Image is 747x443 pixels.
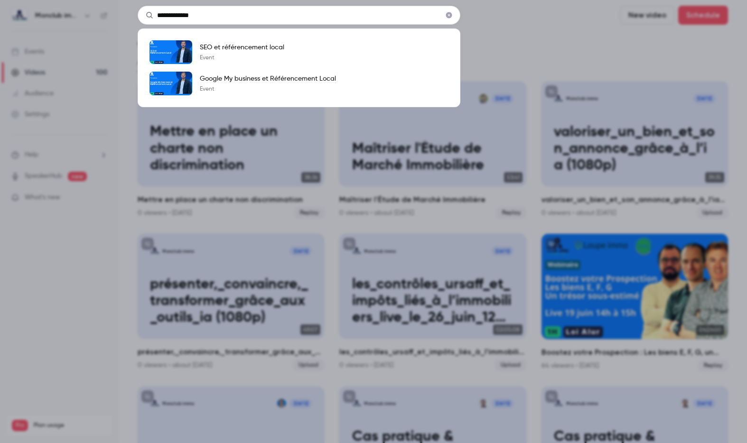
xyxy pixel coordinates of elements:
p: Event [200,54,284,62]
button: Clear [441,8,457,23]
p: Google My business et Référencement Local [200,74,336,83]
p: SEO et référencement local [200,43,284,52]
p: Event [200,85,336,93]
img: Google My business et Référencement Local [149,72,192,95]
img: SEO et référencement local [149,40,192,64]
